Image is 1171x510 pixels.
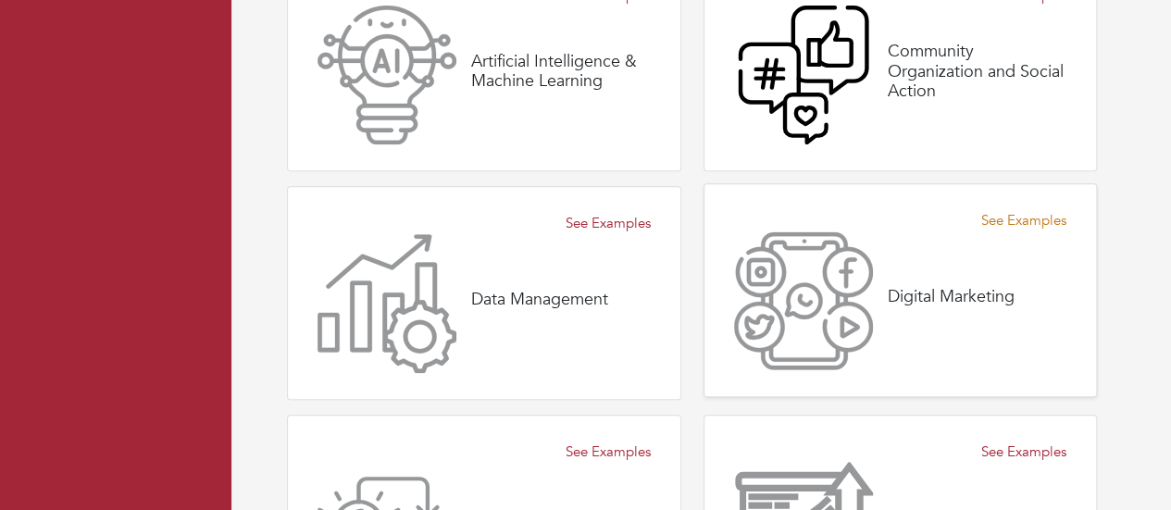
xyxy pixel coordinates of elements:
[888,42,1067,102] h4: Community Organization and Social Action
[981,210,1066,231] a: See Examples
[888,287,1015,307] h4: Digital Marketing
[471,52,651,92] h4: Artificial Intelligence & Machine Learning
[566,442,651,463] a: See Examples
[566,213,651,234] a: See Examples
[471,290,608,310] h4: Data Management
[981,442,1066,463] a: See Examples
